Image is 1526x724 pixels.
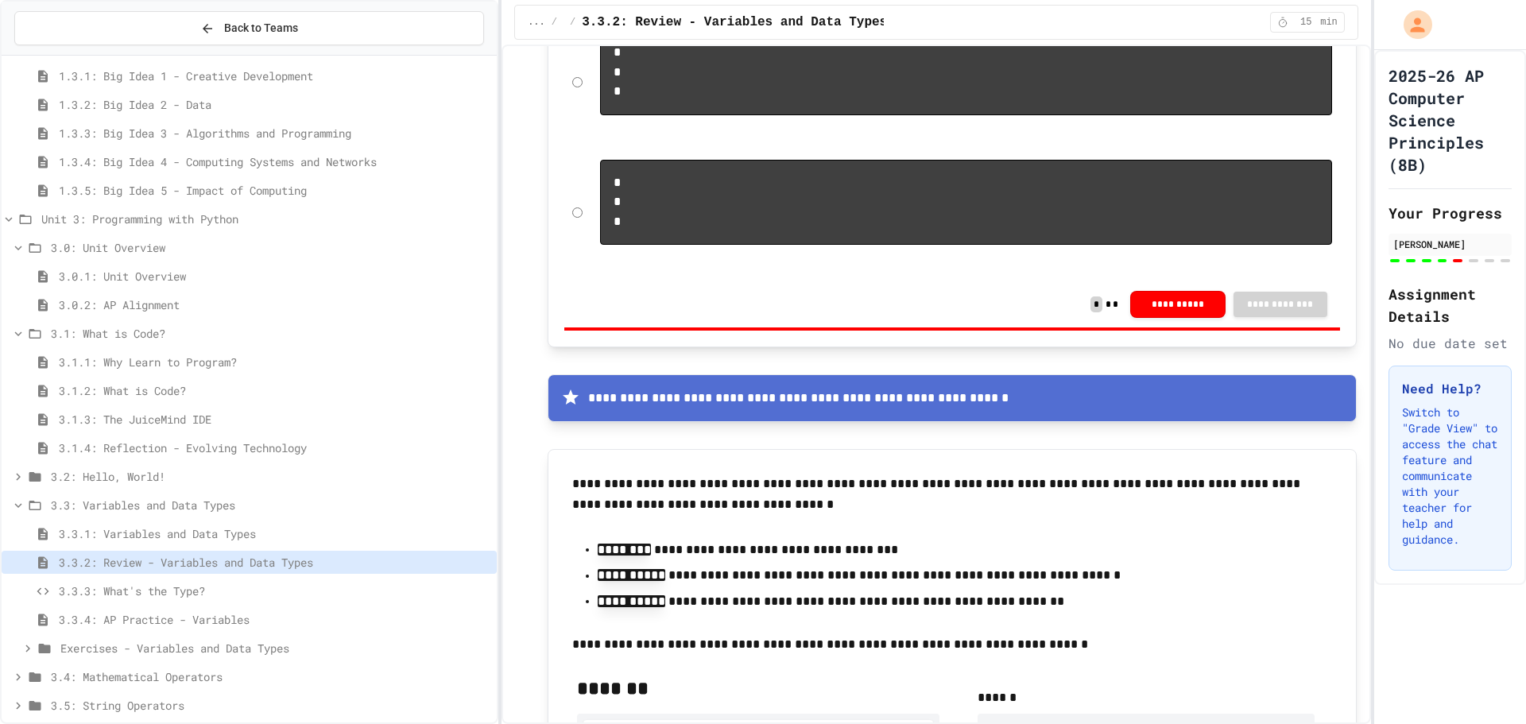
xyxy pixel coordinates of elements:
span: 1.3.1: Big Idea 1 - Creative Development [59,68,490,84]
span: 3.1: What is Code? [51,325,490,342]
span: / [570,16,575,29]
span: 3.3: Variables and Data Types [51,497,490,513]
span: 3.3.2: Review - Variables and Data Types [59,554,490,571]
span: 3.5: String Operators [51,697,490,714]
p: Switch to "Grade View" to access the chat feature and communicate with your teacher for help and ... [1402,405,1498,548]
span: 15 [1293,16,1319,29]
span: Back to Teams [224,20,298,37]
span: 3.3.2: Review - Variables and Data Types [582,13,887,32]
span: 3.0: Unit Overview [51,239,490,256]
span: 3.3.3: What's the Type? [59,583,490,599]
span: 3.2: Hello, World! [51,468,490,485]
span: 1.3.2: Big Idea 2 - Data [59,96,490,113]
div: No due date set [1389,334,1512,353]
span: 3.1.3: The JuiceMind IDE [59,411,490,428]
h2: Your Progress [1389,202,1512,224]
h1: 2025-26 AP Computer Science Principles (8B) [1389,64,1512,176]
span: 3.4: Mathematical Operators [51,668,490,685]
span: ... [528,16,545,29]
span: 3.3.1: Variables and Data Types [59,525,490,542]
span: 1.3.3: Big Idea 3 - Algorithms and Programming [59,125,490,141]
span: 3.3.4: AP Practice - Variables [59,611,490,628]
span: 3.1.1: Why Learn to Program? [59,354,490,370]
h2: Assignment Details [1389,283,1512,327]
span: 3.1.4: Reflection - Evolving Technology [59,439,490,456]
span: 1.3.5: Big Idea 5 - Impact of Computing [59,182,490,199]
span: 1.3.4: Big Idea 4 - Computing Systems and Networks [59,153,490,170]
span: Exercises - Variables and Data Types [60,640,490,656]
div: My Account [1387,6,1436,43]
span: 3.1.2: What is Code? [59,382,490,399]
span: / [552,16,557,29]
span: 3.0.1: Unit Overview [59,268,490,285]
div: [PERSON_NAME] [1393,237,1507,251]
h3: Need Help? [1402,379,1498,398]
span: Unit 3: Programming with Python [41,211,490,227]
span: 3.0.2: AP Alignment [59,296,490,313]
span: min [1320,16,1338,29]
